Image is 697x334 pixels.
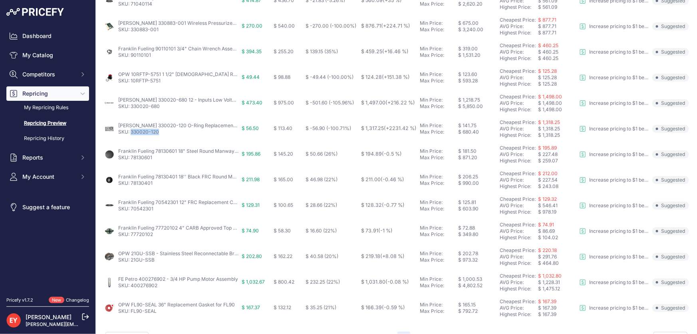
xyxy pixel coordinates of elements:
div: $ 871.20 [458,154,496,161]
span: $ 195.86 [242,151,260,157]
a: Cheapest Price: [500,170,536,176]
span: $ 211.00 [361,176,404,182]
a: Franklin Fueling 90110101 3/4" Chain Wrench Assembly [118,46,244,52]
a: Cheapest Price: [500,247,536,253]
a: Highest Price: [500,234,531,240]
div: Max Price: [420,52,458,58]
a: Highest Price: [500,209,531,215]
a: OPW FL90-SEAL 36" Replacement Gasket for FL90 [118,302,235,308]
p: Increase pricing to $1 below my cheapest competitor [589,23,649,30]
div: $ 593.28 [458,78,496,84]
div: Max Price: [420,257,458,263]
div: $ 227.54 [538,177,576,183]
span: $ 50.66 (26%) [306,151,338,157]
span: (+224.71 %) [381,23,410,29]
span: $ 1,498.00 [538,106,562,112]
div: Max Price: [420,1,458,7]
div: Min Price: [420,174,458,180]
button: Repricing [6,86,89,101]
span: Suggested [652,150,689,158]
div: Min Price: [420,71,458,78]
img: Pricefy Logo [6,8,64,16]
a: Increase pricing to $1 below my cheapest competitor [580,202,649,209]
a: Cheapest Price: [500,298,536,304]
span: $ 877.71 [538,30,556,36]
a: SKU: 330020-120 [118,129,159,135]
a: SKU: FL90-SEAL [118,308,157,314]
a: My Repricing Rules [6,101,89,115]
span: $ 56.50 [242,125,259,131]
div: AVG Price: [500,177,538,183]
span: (+216.22 %) [385,100,415,106]
a: $ 877.71 [538,17,556,23]
span: $ -270.00 (-100.00%) [306,23,356,29]
span: $ -49.44 (-100.00%) [306,74,353,80]
span: $ 28.66 (22%) [306,202,337,208]
a: Highest Price: [500,30,531,36]
p: Increase pricing to $1 below my cheapest competitor [589,100,649,106]
div: $ 680.40 [458,129,496,135]
a: Cheapest Price: [500,145,536,151]
a: Highest Price: [500,286,531,292]
button: My Account [6,170,89,184]
div: $ 1,318.25 [538,126,576,132]
span: $ 73.91 [361,228,393,234]
div: $ 123.60 [458,71,496,78]
a: $ 1,498.00 [538,94,562,100]
span: (-0.5 %) [382,151,402,157]
p: Increase pricing to $1 below my cheapest competitor [589,151,649,158]
div: Min Price: [420,148,458,154]
a: Increase pricing to $1 below my cheapest competitor [580,151,649,158]
div: Max Price: [420,308,458,314]
a: [PERSON_NAME] 330020-120 O-Ring Replacement Kit for PLLD Swiftcheck [118,122,290,128]
div: Min Price: [420,225,458,231]
a: Highest Price: [500,81,531,87]
div: $ 86.69 [538,228,576,234]
a: Increase pricing to $1 below my cheapest competitor [580,126,649,132]
div: $ 125.28 [538,74,576,81]
span: (+2231.42 %) [384,125,417,131]
a: Cheapest Price: [500,196,536,202]
span: $ 129.31 [242,202,260,208]
a: $ 195.89 [538,145,557,151]
a: Cheapest Price: [500,273,536,279]
span: My Account [22,173,75,181]
div: Min Price: [420,276,458,282]
a: Increase pricing to $1 below my cheapest competitor [580,305,649,311]
a: Increase pricing to $1 below my cheapest competitor [580,279,649,286]
div: AVG Price: [500,228,538,234]
div: $ 990.00 [458,180,496,186]
a: Increase pricing to $1 below my cheapest competitor [580,74,649,81]
div: AVG Price: [500,151,538,158]
div: $ 167.39 [538,305,576,311]
span: $ 561.09 [538,4,557,10]
span: Suggested [652,253,689,261]
span: $ 394.35 [242,48,262,54]
span: Suggested [652,22,689,30]
div: Min Price: [420,46,458,52]
span: (-0.46 %) [381,176,404,182]
div: $ 603.90 [458,206,496,212]
span: (-0.77 %) [382,202,405,208]
a: Highest Price: [500,106,531,112]
span: $ 125.28 [538,68,557,74]
div: $ 2,620.20 [458,1,496,7]
span: $ -56.90 (-100.71%) [306,125,351,131]
a: Cheapest Price: [500,17,536,23]
a: Repricing History [6,132,89,146]
div: AVG Price: [500,126,538,132]
div: AVG Price: [500,23,538,30]
div: AVG Price: [500,202,538,209]
span: $ 1,318.25 [538,132,560,138]
a: SKU: 400276902 [118,282,157,288]
span: Suggested [652,304,689,312]
a: SKU: 77720102 [118,231,153,237]
a: SKU: 78130601 [118,154,152,160]
span: Suggested [652,176,689,184]
p: Increase pricing to $1 below my cheapest competitor [589,228,649,234]
div: AVG Price: [500,74,538,81]
span: $ 212.00 [538,170,558,176]
span: (-0.08 %) [385,279,409,285]
a: $ 129.32 [538,196,557,202]
span: $ 219.18 [361,253,405,259]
